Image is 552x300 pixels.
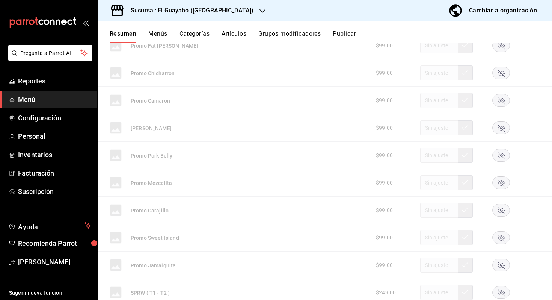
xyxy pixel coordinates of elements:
[179,30,210,43] button: Categorías
[5,55,92,62] a: Pregunta a Parrot AI
[469,5,537,16] div: Cambiar a organización
[110,30,136,43] button: Resumen
[125,6,253,15] h3: Sucursal: El Guayabo ([GEOGRAPHIC_DATA])
[18,168,91,178] span: Facturación
[18,113,91,123] span: Configuración
[333,30,356,43] button: Publicar
[222,30,246,43] button: Artículos
[18,150,91,160] span: Inventarios
[9,289,91,297] span: Sugerir nueva función
[110,30,552,43] div: navigation tabs
[18,186,91,197] span: Suscripción
[18,221,81,230] span: Ayuda
[148,30,167,43] button: Menús
[18,257,91,267] span: [PERSON_NAME]
[258,30,321,43] button: Grupos modificadores
[18,94,91,105] span: Menú
[20,49,81,57] span: Pregunta a Parrot AI
[18,238,91,248] span: Recomienda Parrot
[83,20,89,26] button: open_drawer_menu
[8,45,92,61] button: Pregunta a Parrot AI
[18,76,91,86] span: Reportes
[18,131,91,141] span: Personal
